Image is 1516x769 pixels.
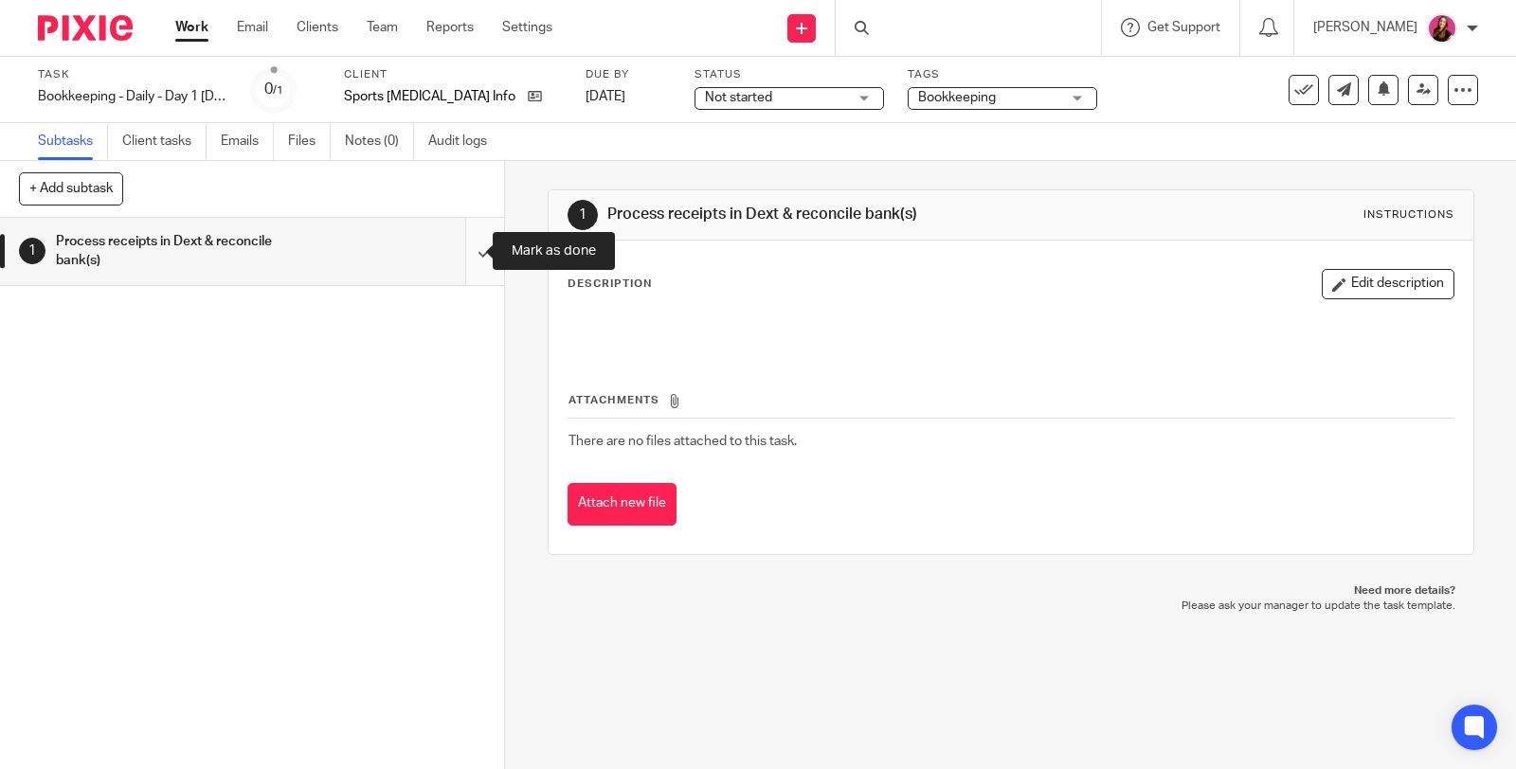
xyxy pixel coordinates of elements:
[237,18,268,37] a: Email
[38,15,133,41] img: Pixie
[38,87,227,106] div: Bookkeeping - Daily - Day 1 Monday
[122,123,207,160] a: Client tasks
[568,435,797,448] span: There are no files attached to this task.
[502,18,552,37] a: Settings
[367,18,398,37] a: Team
[1322,269,1454,299] button: Edit description
[567,583,1455,599] p: Need more details?
[428,123,501,160] a: Audit logs
[273,85,283,96] small: /1
[568,200,598,230] div: 1
[1427,13,1457,44] img: 21.png
[568,277,652,292] p: Description
[221,123,274,160] a: Emails
[567,599,1455,614] p: Please ask your manager to update the task template.
[568,395,659,405] span: Attachments
[568,483,677,526] button: Attach new file
[175,18,208,37] a: Work
[19,238,45,264] div: 1
[288,123,331,160] a: Files
[1147,21,1220,34] span: Get Support
[297,18,338,37] a: Clients
[426,18,474,37] a: Reports
[908,67,1097,82] label: Tags
[38,87,227,106] div: Bookkeeping - Daily - Day 1 [DATE]
[344,67,562,82] label: Client
[19,172,123,205] button: + Add subtask
[1363,207,1454,223] div: Instructions
[38,123,108,160] a: Subtasks
[586,90,625,103] span: [DATE]
[1313,18,1417,37] p: [PERSON_NAME]
[56,227,316,276] h1: Process receipts in Dext & reconcile bank(s)
[344,87,518,106] p: Sports [MEDICAL_DATA] Info Ltd
[586,67,671,82] label: Due by
[264,79,283,100] div: 0
[345,123,414,160] a: Notes (0)
[38,67,227,82] label: Task
[918,91,996,104] span: Bookkeeping
[607,205,1051,224] h1: Process receipts in Dext & reconcile bank(s)
[695,67,884,82] label: Status
[705,91,772,104] span: Not started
